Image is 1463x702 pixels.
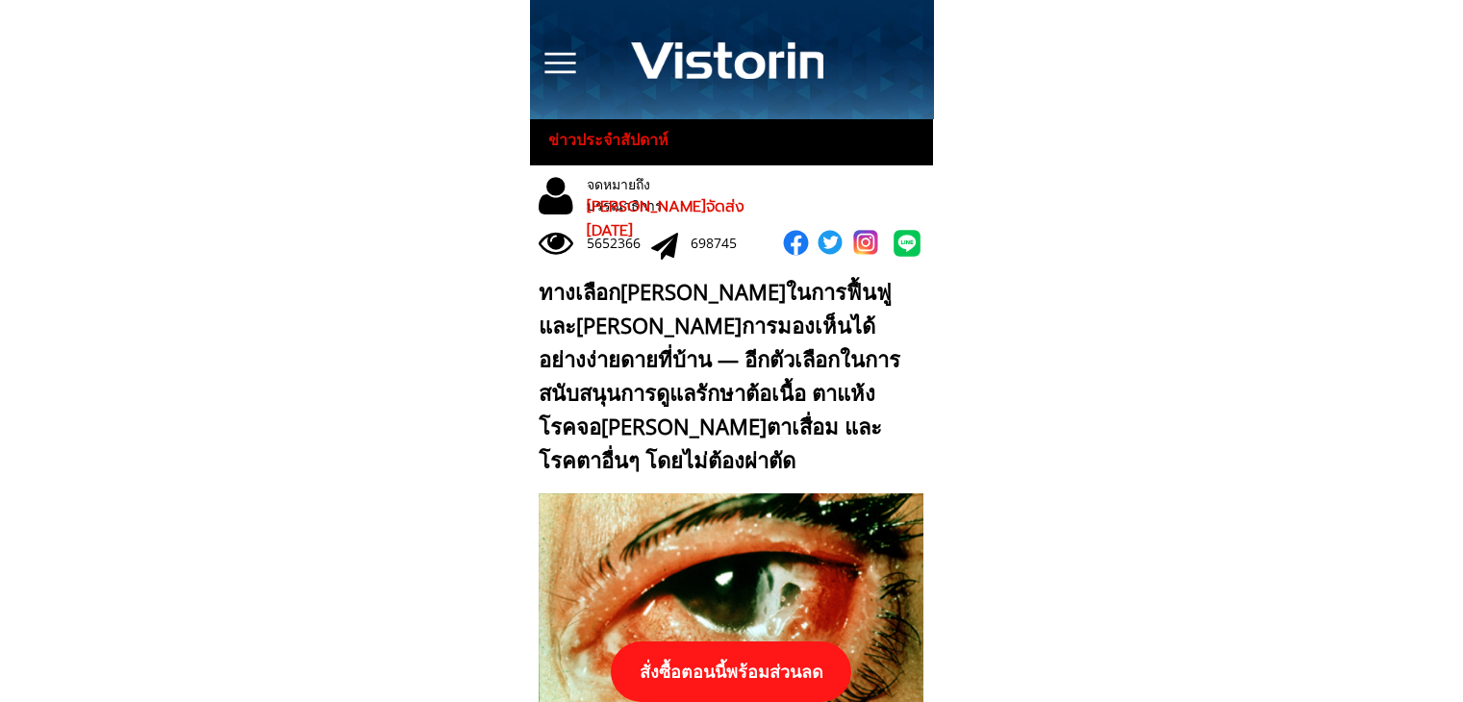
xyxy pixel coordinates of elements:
div: จดหมายถึงบรรณาธิการ [587,174,725,217]
div: 5652366 [587,233,651,254]
div: ทางเลือก[PERSON_NAME]ในการฟื้นฟูและ[PERSON_NAME]การมองเห็นได้อย่างง่ายดายที่บ้าน — อีกตัวเลือกในก... [539,275,915,478]
span: [PERSON_NAME]จัดส่ง [DATE] [587,195,744,243]
div: 698745 [691,233,755,254]
h3: ข่าวประจำสัปดาห์ [548,128,686,153]
p: สั่งซื้อตอนนี้พร้อมส่วนลด [611,641,851,702]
